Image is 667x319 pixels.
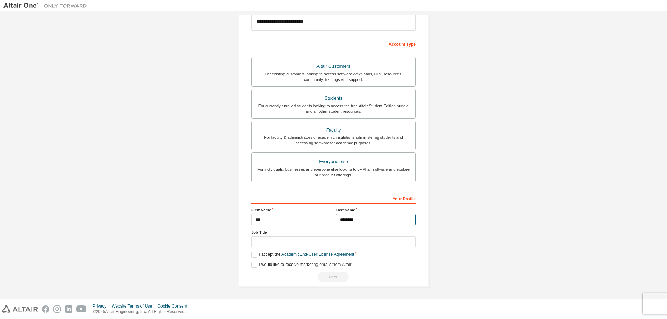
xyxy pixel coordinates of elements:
[256,103,411,114] div: For currently enrolled students looking to access the free Altair Student Edition bundle and all ...
[112,303,157,309] div: Website Terms of Use
[256,71,411,82] div: For existing customers looking to access software downloads, HPC resources, community, trainings ...
[65,305,72,313] img: linkedin.svg
[53,305,61,313] img: instagram.svg
[251,229,416,235] label: Job Title
[251,262,351,268] label: I would like to receive marketing emails from Altair
[251,272,416,282] div: Read and acccept EULA to continue
[42,305,49,313] img: facebook.svg
[256,135,411,146] div: For faculty & administrators of academic institutions administering students and accessing softwa...
[76,305,87,313] img: youtube.svg
[251,38,416,49] div: Account Type
[281,252,354,257] a: Academic End-User License Agreement
[251,207,331,213] label: First Name
[256,125,411,135] div: Faculty
[256,61,411,71] div: Altair Customers
[251,193,416,204] div: Your Profile
[93,303,112,309] div: Privacy
[256,157,411,167] div: Everyone else
[93,309,191,315] p: © 2025 Altair Engineering, Inc. All Rights Reserved.
[157,303,191,309] div: Cookie Consent
[251,252,354,258] label: I accept the
[336,207,416,213] label: Last Name
[3,2,90,9] img: Altair One
[256,167,411,178] div: For individuals, businesses and everyone else looking to try Altair software and explore our prod...
[2,305,38,313] img: altair_logo.svg
[256,93,411,103] div: Students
